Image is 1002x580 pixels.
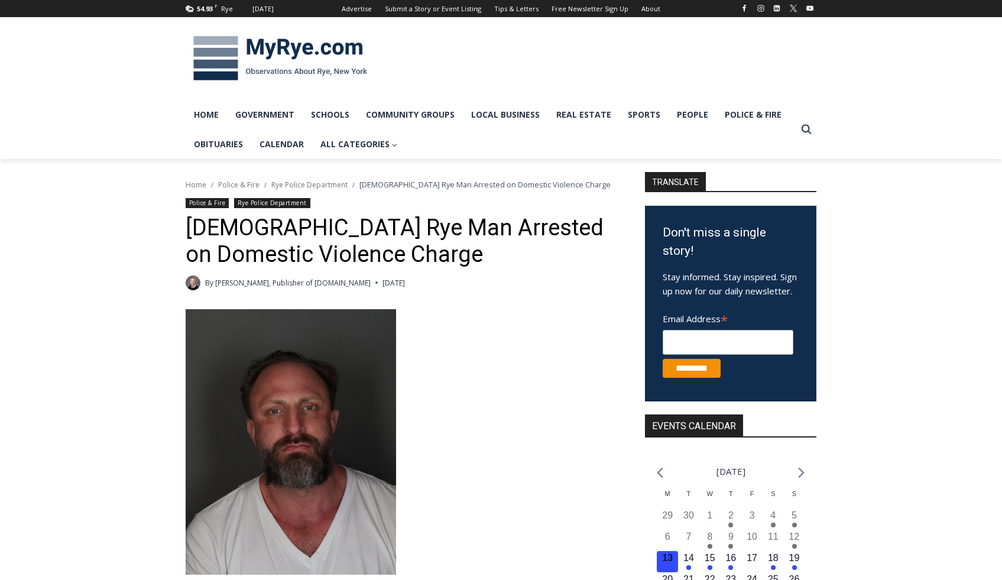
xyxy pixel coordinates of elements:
[186,276,200,290] a: Author image
[657,508,678,530] button: 29
[234,198,310,208] a: Rye Police Department
[463,100,548,129] a: Local Business
[221,4,233,14] div: Rye
[678,508,699,530] button: 30
[768,553,779,563] time: 18
[548,100,620,129] a: Real Estate
[218,180,260,190] a: Police & Fire
[750,490,754,497] span: F
[728,565,733,570] em: Has events
[252,4,274,14] div: [DATE]
[264,181,267,189] span: /
[721,530,742,551] button: 9 Has events
[784,530,805,551] button: 12 Has events
[792,565,797,570] em: Has events
[725,553,736,563] time: 16
[771,565,776,570] em: Has events
[750,510,755,520] time: 3
[798,467,805,478] a: Next month
[728,544,733,549] em: Has events
[683,510,694,520] time: 30
[215,278,371,288] a: [PERSON_NAME], Publisher of [DOMAIN_NAME]
[786,1,800,15] a: X
[186,100,796,160] nav: Primary Navigation
[708,544,712,549] em: Has events
[771,523,776,527] em: Has events
[197,4,213,13] span: 54.93
[303,100,358,129] a: Schools
[186,215,614,268] h1: [DEMOGRAPHIC_DATA] Rye Man Arrested on Domestic Violence Charge
[728,510,734,520] time: 2
[662,510,673,520] time: 29
[792,490,796,497] span: S
[741,508,763,530] button: 3
[686,565,691,570] em: Has events
[708,565,712,570] em: Has events
[663,270,799,298] p: Stay informed. Stay inspired. Sign up now for our daily newsletter.
[678,489,699,508] div: Tuesday
[186,198,229,208] a: Police & Fire
[747,532,757,542] time: 10
[271,180,348,190] span: Rye Police Department
[792,510,797,520] time: 5
[312,129,406,159] a: All Categories
[741,551,763,572] button: 17
[721,508,742,530] button: 2 Has events
[186,28,375,89] img: MyRye.com
[657,530,678,551] button: 6
[352,181,355,189] span: /
[770,510,776,520] time: 4
[211,181,213,189] span: /
[186,179,614,190] nav: Breadcrumbs
[741,530,763,551] button: 10
[186,180,206,190] a: Home
[382,277,405,289] time: [DATE]
[763,551,784,572] button: 18 Has events
[729,490,733,497] span: T
[251,129,312,159] a: Calendar
[678,551,699,572] button: 14 Has events
[699,530,721,551] button: 8 Has events
[721,489,742,508] div: Thursday
[716,100,790,129] a: Police & Fire
[663,307,793,328] label: Email Address
[227,100,303,129] a: Government
[741,489,763,508] div: Friday
[665,532,670,542] time: 6
[205,277,213,289] span: By
[771,490,775,497] span: S
[737,1,751,15] a: Facebook
[763,508,784,530] button: 4 Has events
[728,532,734,542] time: 9
[754,1,768,15] a: Instagram
[784,489,805,508] div: Sunday
[645,414,743,436] h2: Events Calendar
[705,553,715,563] time: 15
[706,490,712,497] span: W
[620,100,669,129] a: Sports
[699,489,721,508] div: Wednesday
[359,179,611,190] span: [DEMOGRAPHIC_DATA] Rye Man Arrested on Domestic Violence Charge
[763,489,784,508] div: Saturday
[645,172,706,191] strong: TRANSLATE
[358,100,463,129] a: Community Groups
[789,532,800,542] time: 12
[657,467,663,478] a: Previous month
[707,510,712,520] time: 1
[669,100,716,129] a: People
[770,1,784,15] a: Linkedin
[186,129,251,159] a: Obituaries
[789,553,800,563] time: 19
[796,119,817,140] button: View Search Form
[320,138,398,151] span: All Categories
[699,508,721,530] button: 1
[792,523,797,527] em: Has events
[768,532,779,542] time: 11
[721,551,742,572] button: 16 Has events
[784,551,805,572] button: 19 Has events
[657,489,678,508] div: Monday
[678,530,699,551] button: 7
[707,532,712,542] time: 8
